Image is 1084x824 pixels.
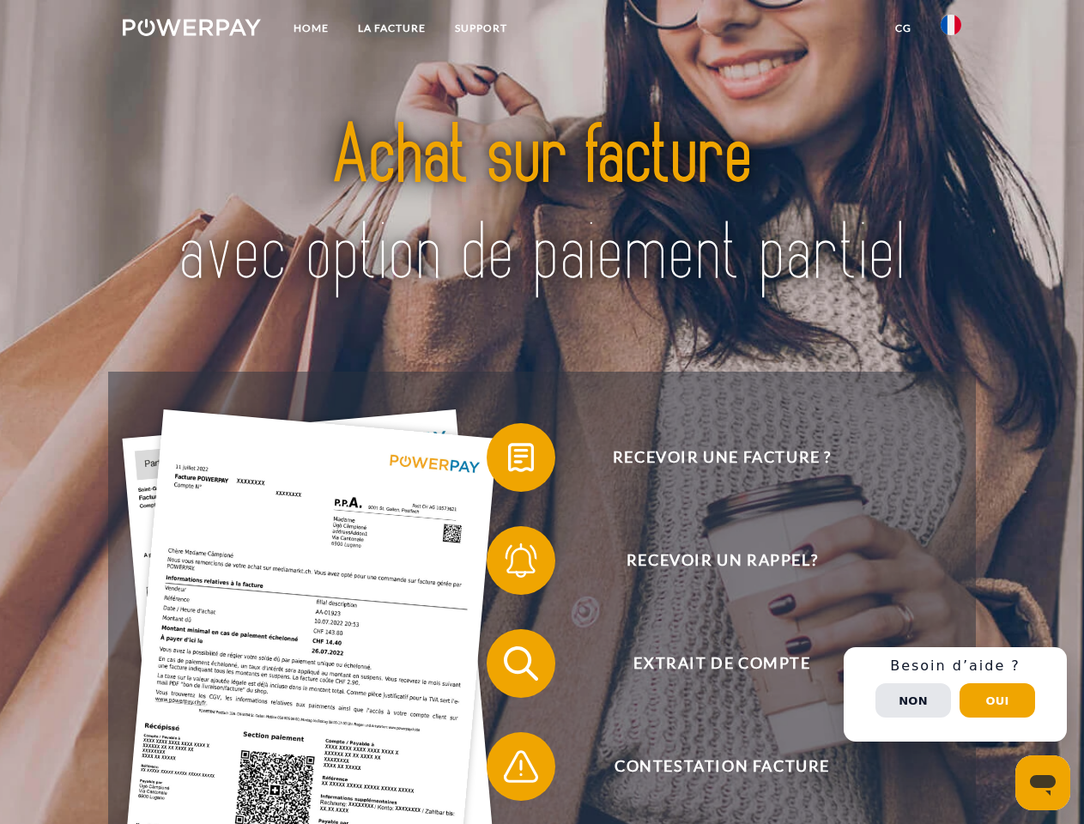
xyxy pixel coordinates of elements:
button: Contestation Facture [487,732,933,801]
img: qb_bill.svg [500,436,542,479]
a: Support [440,13,522,44]
img: logo-powerpay-white.svg [123,19,261,36]
img: qb_bell.svg [500,539,542,582]
button: Recevoir une facture ? [487,423,933,492]
button: Extrait de compte [487,629,933,698]
span: Contestation Facture [512,732,932,801]
img: qb_warning.svg [500,745,542,788]
span: Recevoir un rappel? [512,526,932,595]
img: qb_search.svg [500,642,542,685]
div: Schnellhilfe [844,647,1067,742]
h3: Besoin d’aide ? [854,657,1057,675]
button: Non [875,683,951,718]
span: Extrait de compte [512,629,932,698]
span: Recevoir une facture ? [512,423,932,492]
img: fr [941,15,961,35]
button: Recevoir un rappel? [487,526,933,595]
a: LA FACTURE [343,13,440,44]
iframe: Bouton de lancement de la fenêtre de messagerie [1015,755,1070,810]
button: Oui [960,683,1035,718]
a: Home [279,13,343,44]
a: CG [881,13,926,44]
img: title-powerpay_fr.svg [164,82,920,329]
